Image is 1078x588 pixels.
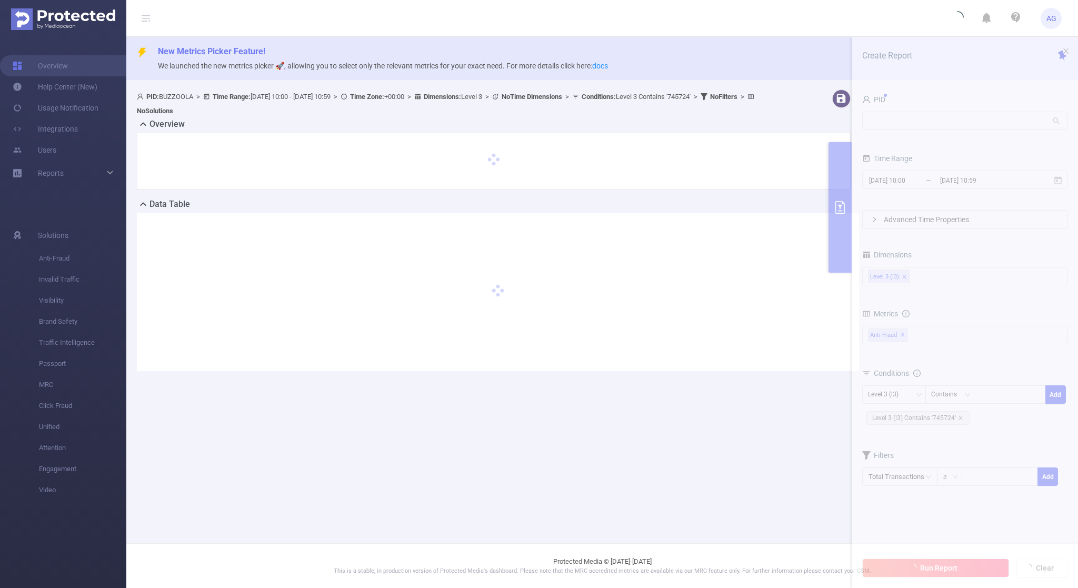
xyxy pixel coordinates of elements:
[158,62,608,70] span: We launched the new metrics picker 🚀, allowing you to select only the relevant metrics for your e...
[13,97,98,118] a: Usage Notification
[39,437,126,459] span: Attention
[13,139,56,161] a: Users
[39,353,126,374] span: Passport
[710,93,737,101] b: No Filters
[39,459,126,480] span: Engagement
[38,169,64,177] span: Reports
[39,416,126,437] span: Unified
[13,55,68,76] a: Overview
[149,198,190,211] h2: Data Table
[137,93,757,115] span: BUZZOOLA [DATE] 10:00 - [DATE] 10:59 +00:00
[951,11,964,26] i: icon: loading
[1062,45,1070,57] button: icon: close
[39,311,126,332] span: Brand Safety
[137,93,146,100] i: icon: user
[582,93,616,101] b: Conditions :
[582,93,691,101] span: Level 3 Contains '745724'
[1062,47,1070,55] i: icon: close
[592,62,608,70] a: docs
[39,374,126,395] span: MRC
[158,46,265,56] span: New Metrics Picker Feature!
[39,395,126,416] span: Click Fraud
[691,93,701,101] span: >
[39,248,126,269] span: Anti-Fraud
[1046,8,1056,29] span: AG
[502,93,562,101] b: No Time Dimensions
[213,93,251,101] b: Time Range:
[153,567,1052,576] p: This is a stable, in production version of Protected Media's dashboard. Please note that the MRC ...
[404,93,414,101] span: >
[482,93,492,101] span: >
[38,225,68,246] span: Solutions
[149,118,185,131] h2: Overview
[39,290,126,311] span: Visibility
[137,107,173,115] b: No Solutions
[11,8,115,30] img: Protected Media
[146,93,159,101] b: PID:
[424,93,461,101] b: Dimensions :
[137,47,147,58] i: icon: thunderbolt
[39,480,126,501] span: Video
[13,118,78,139] a: Integrations
[126,543,1078,588] footer: Protected Media © [DATE]-[DATE]
[737,93,747,101] span: >
[38,163,64,184] a: Reports
[331,93,341,101] span: >
[193,93,203,101] span: >
[350,93,384,101] b: Time Zone:
[39,332,126,353] span: Traffic Intelligence
[562,93,572,101] span: >
[13,76,97,97] a: Help Center (New)
[424,93,482,101] span: Level 3
[39,269,126,290] span: Invalid Traffic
